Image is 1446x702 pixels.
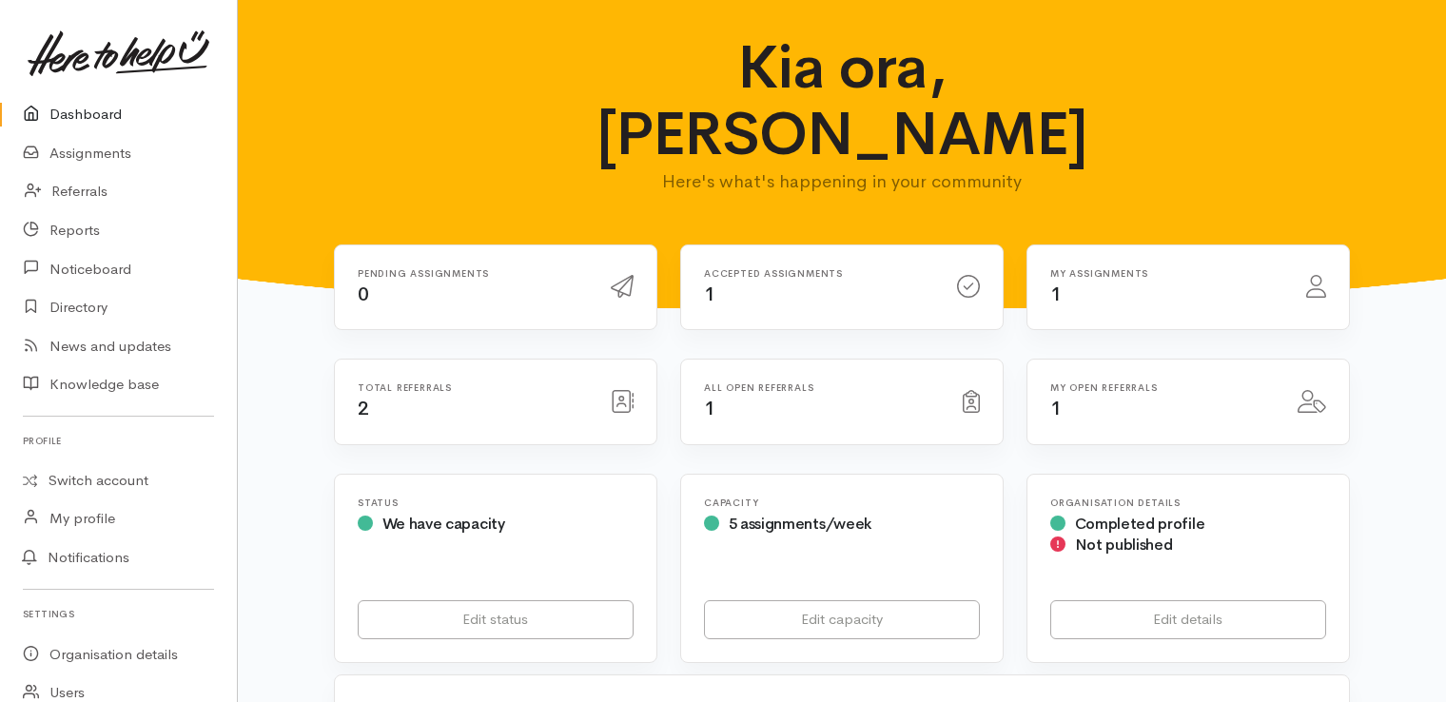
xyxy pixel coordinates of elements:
[1050,268,1283,279] h6: My assignments
[1050,397,1062,420] span: 1
[358,283,369,306] span: 0
[358,397,369,420] span: 2
[358,382,588,393] h6: Total referrals
[563,168,1122,195] p: Here's what's happening in your community
[1050,600,1326,639] a: Edit details
[1050,283,1062,306] span: 1
[382,514,505,534] span: We have capacity
[23,428,214,454] h6: Profile
[358,268,588,279] h6: Pending assignments
[704,497,980,508] h6: Capacity
[704,397,715,420] span: 1
[704,600,980,639] a: Edit capacity
[704,382,940,393] h6: All open referrals
[1050,497,1326,508] h6: Organisation Details
[358,600,634,639] a: Edit status
[563,34,1122,168] h1: Kia ora, [PERSON_NAME]
[358,497,634,508] h6: Status
[1075,535,1173,555] span: Not published
[23,601,214,627] h6: Settings
[704,283,715,306] span: 1
[704,268,934,279] h6: Accepted assignments
[729,514,871,534] span: 5 assignments/week
[1075,514,1205,534] span: Completed profile
[1050,382,1275,393] h6: My open referrals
